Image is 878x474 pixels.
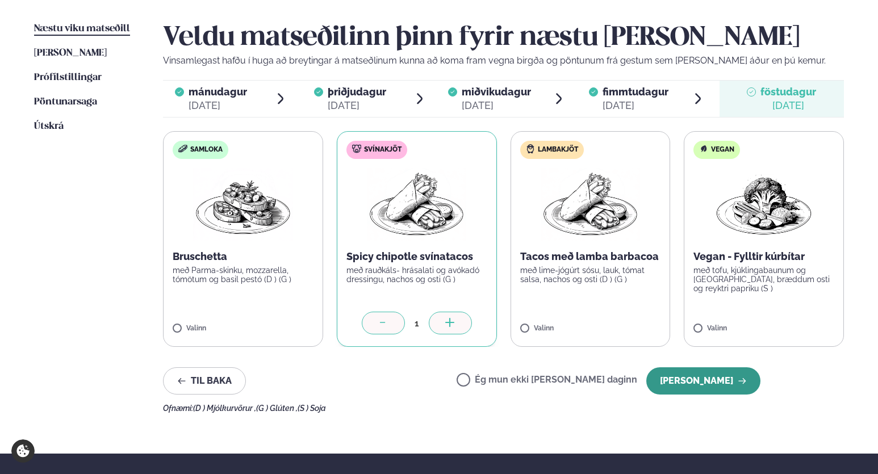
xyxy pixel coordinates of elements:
[11,439,35,463] a: Cookie settings
[189,99,247,112] div: [DATE]
[603,99,668,112] div: [DATE]
[538,145,578,154] span: Lambakjöt
[520,250,661,263] p: Tacos með lamba barbacoa
[760,99,816,112] div: [DATE]
[34,71,102,85] a: Prófílstillingar
[603,86,668,98] span: fimmtudagur
[163,22,844,54] h2: Veldu matseðilinn þinn fyrir næstu [PERSON_NAME]
[193,404,256,413] span: (D ) Mjólkurvörur ,
[541,168,641,241] img: Wraps.png
[34,121,64,131] span: Útskrá
[405,317,429,330] div: 1
[693,250,834,263] p: Vegan - Fylltir kúrbítar
[693,266,834,293] p: með tofu, kjúklingabaunum og [GEOGRAPHIC_DATA], bræddum osti og reyktri papriku (S )
[193,168,293,241] img: Bruschetta.png
[328,99,386,112] div: [DATE]
[714,168,814,241] img: Vegan.png
[526,144,535,153] img: Lamb.svg
[163,54,844,68] p: Vinsamlegast hafðu í huga að breytingar á matseðlinum kunna að koma fram vegna birgða og pöntunum...
[34,97,97,107] span: Pöntunarsaga
[364,145,402,154] span: Svínakjöt
[163,404,844,413] div: Ofnæmi:
[34,48,107,58] span: [PERSON_NAME]
[173,250,313,263] p: Bruschetta
[190,145,223,154] span: Samloka
[346,250,487,263] p: Spicy chipotle svínatacos
[346,266,487,284] p: með rauðkáls- hrásalati og avókadó dressingu, nachos og osti (G )
[646,367,760,395] button: [PERSON_NAME]
[367,168,467,241] img: Wraps.png
[163,367,246,395] button: Til baka
[34,47,107,60] a: [PERSON_NAME]
[352,144,361,153] img: pork.svg
[34,95,97,109] a: Pöntunarsaga
[760,86,816,98] span: föstudagur
[298,404,326,413] span: (S ) Soja
[699,144,708,153] img: Vegan.svg
[520,266,661,284] p: með lime-jógúrt sósu, lauk, tómat salsa, nachos og osti (D ) (G )
[256,404,298,413] span: (G ) Glúten ,
[462,86,531,98] span: miðvikudagur
[34,73,102,82] span: Prófílstillingar
[328,86,386,98] span: þriðjudagur
[711,145,734,154] span: Vegan
[173,266,313,284] p: með Parma-skinku, mozzarella, tómötum og basil pestó (D ) (G )
[34,24,130,33] span: Næstu viku matseðill
[462,99,531,112] div: [DATE]
[189,86,247,98] span: mánudagur
[34,22,130,36] a: Næstu viku matseðill
[178,145,187,153] img: sandwich-new-16px.svg
[34,120,64,133] a: Útskrá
